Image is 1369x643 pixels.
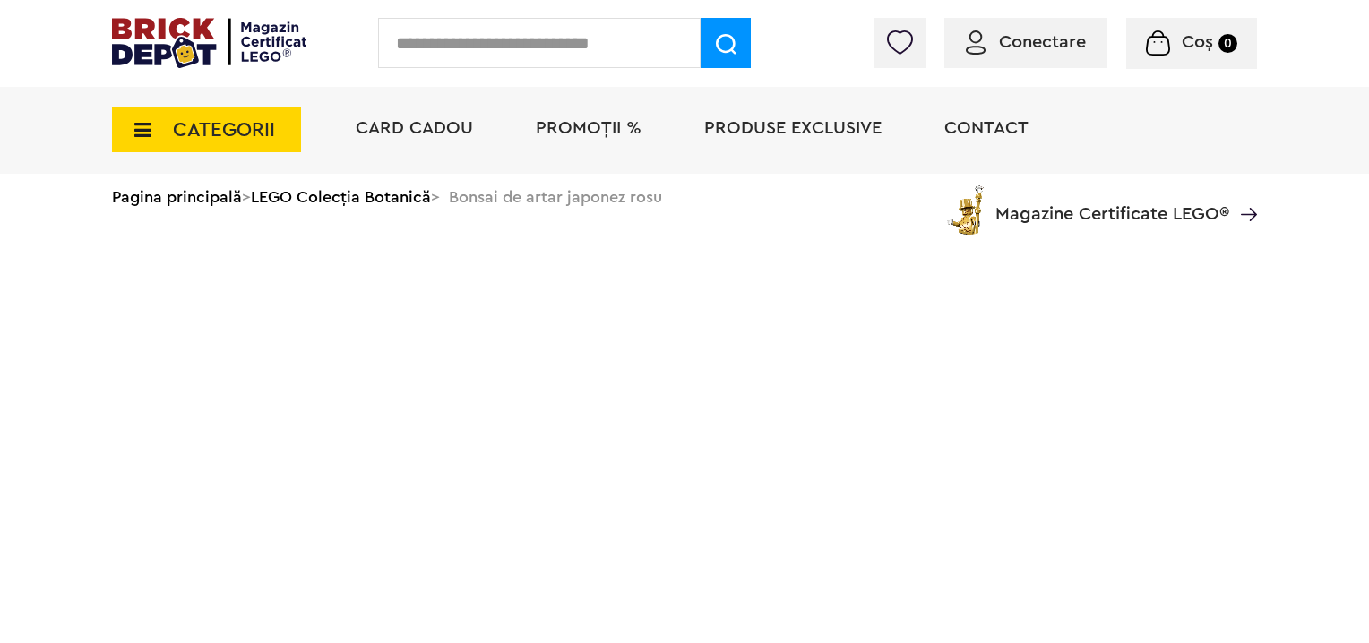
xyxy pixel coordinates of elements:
[1218,34,1237,53] small: 0
[995,182,1229,223] span: Magazine Certificate LEGO®
[1229,182,1257,200] a: Magazine Certificate LEGO®
[1182,33,1213,51] span: Coș
[966,33,1086,51] a: Conectare
[999,33,1086,51] span: Conectare
[173,120,275,140] span: CATEGORII
[356,119,473,137] a: Card Cadou
[944,119,1029,137] a: Contact
[704,119,882,137] a: Produse exclusive
[536,119,641,137] a: PROMOȚII %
